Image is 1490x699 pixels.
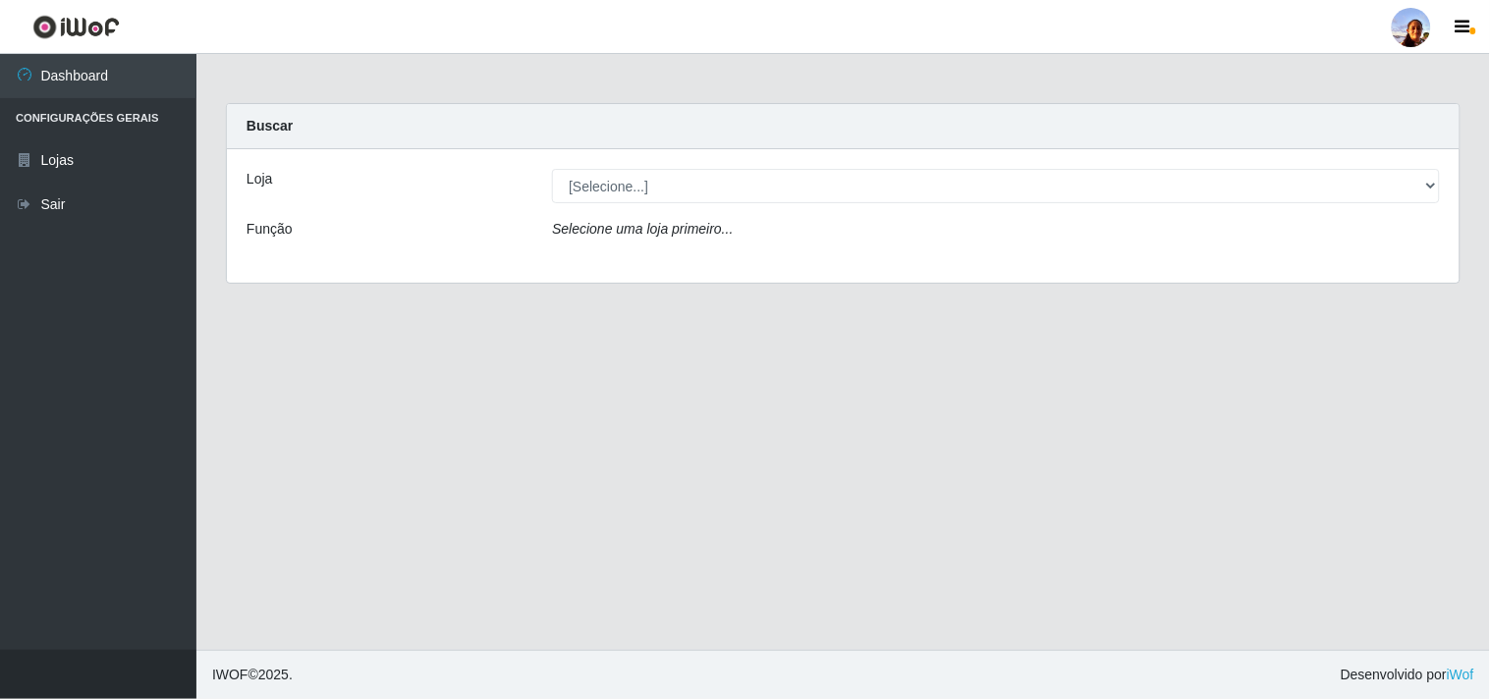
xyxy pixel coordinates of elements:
[247,219,293,240] label: Função
[1341,665,1474,685] span: Desenvolvido por
[212,667,248,682] span: IWOF
[247,118,293,134] strong: Buscar
[247,169,272,189] label: Loja
[212,665,293,685] span: © 2025 .
[552,221,733,237] i: Selecione uma loja primeiro...
[32,15,120,39] img: CoreUI Logo
[1447,667,1474,682] a: iWof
